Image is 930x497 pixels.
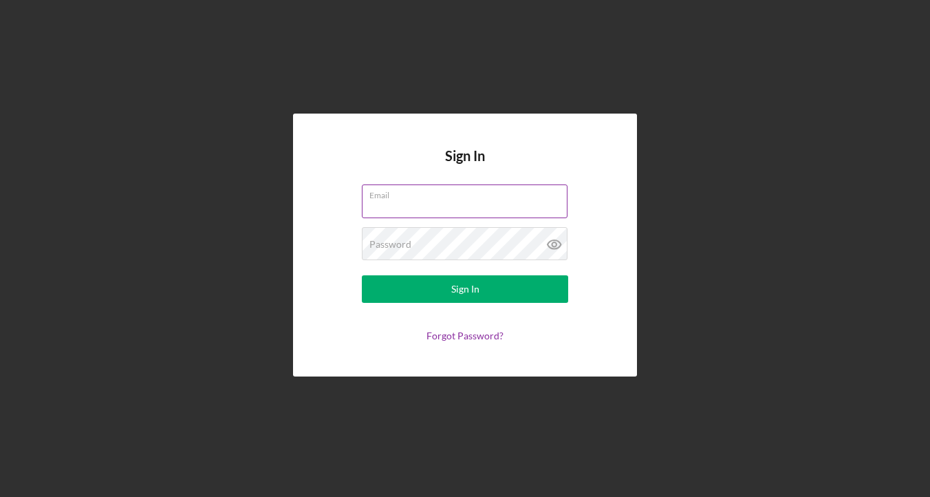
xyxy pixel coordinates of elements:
[369,185,567,200] label: Email
[369,239,411,250] label: Password
[362,275,568,303] button: Sign In
[426,330,504,341] a: Forgot Password?
[451,275,479,303] div: Sign In
[445,148,485,184] h4: Sign In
